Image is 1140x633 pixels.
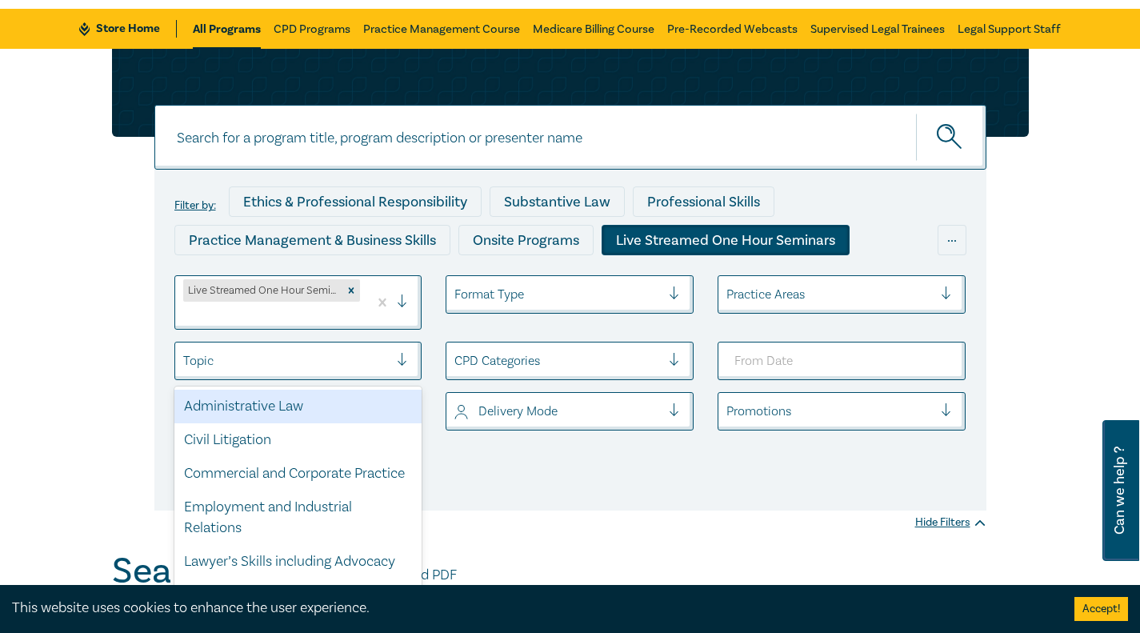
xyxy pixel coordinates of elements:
[79,20,176,38] a: Store Home
[174,199,216,212] label: Filter by:
[174,263,476,294] div: Live Streamed Conferences and Intensives
[174,390,422,423] div: Administrative Law
[363,9,520,49] a: Practice Management Course
[454,403,458,420] input: select
[274,9,350,49] a: CPD Programs
[915,515,986,531] div: Hide Filters
[718,342,966,380] input: From Date
[174,423,422,457] div: Civil Litigation
[174,225,450,255] div: Practice Management & Business Skills
[229,186,482,217] div: Ethics & Professional Responsibility
[726,286,730,303] input: select
[183,279,343,302] div: Live Streamed One Hour Seminars
[12,598,1050,619] div: This website uses cookies to enhance the user experience.
[454,286,458,303] input: select
[938,225,966,255] div: ...
[183,306,186,324] input: select
[112,551,342,592] h1: Search results
[490,186,625,217] div: Substantive Law
[174,579,422,612] div: Problem Solving
[1074,597,1128,621] button: Accept cookies
[667,9,798,49] a: Pre-Recorded Webcasts
[633,186,774,217] div: Professional Skills
[602,225,850,255] div: Live Streamed One Hour Seminars
[193,9,261,49] a: All Programs
[533,9,654,49] a: Medicare Billing Course
[174,545,422,579] div: Lawyer’s Skills including Advocacy
[810,9,945,49] a: Supervised Legal Trainees
[484,263,738,294] div: Live Streamed Practical Workshops
[342,279,360,302] div: Remove Live Streamed One Hour Seminars
[726,403,730,420] input: select
[154,105,986,170] input: Search for a program title, program description or presenter name
[174,457,422,491] div: Commercial and Corporate Practice
[183,352,186,370] input: select
[174,491,422,545] div: Employment and Industrial Relations
[958,9,1061,49] a: Legal Support Staff
[1112,430,1127,551] span: Can we help ?
[458,225,594,255] div: Onsite Programs
[454,352,458,370] input: select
